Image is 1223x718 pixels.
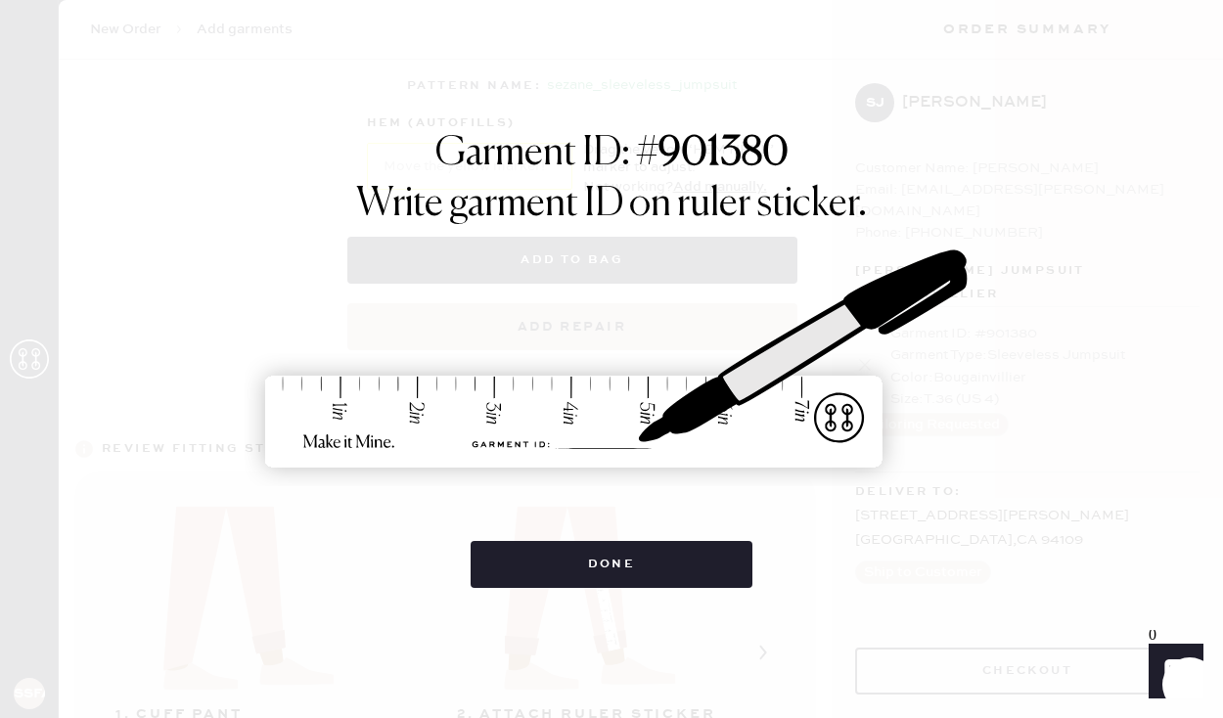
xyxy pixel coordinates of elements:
[245,199,978,521] img: ruler-sticker-sharpie.svg
[471,541,753,588] button: Done
[1130,630,1214,714] iframe: Front Chat
[658,134,789,173] strong: 901380
[435,130,789,181] h1: Garment ID: #
[356,181,867,228] h1: Write garment ID on ruler sticker.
